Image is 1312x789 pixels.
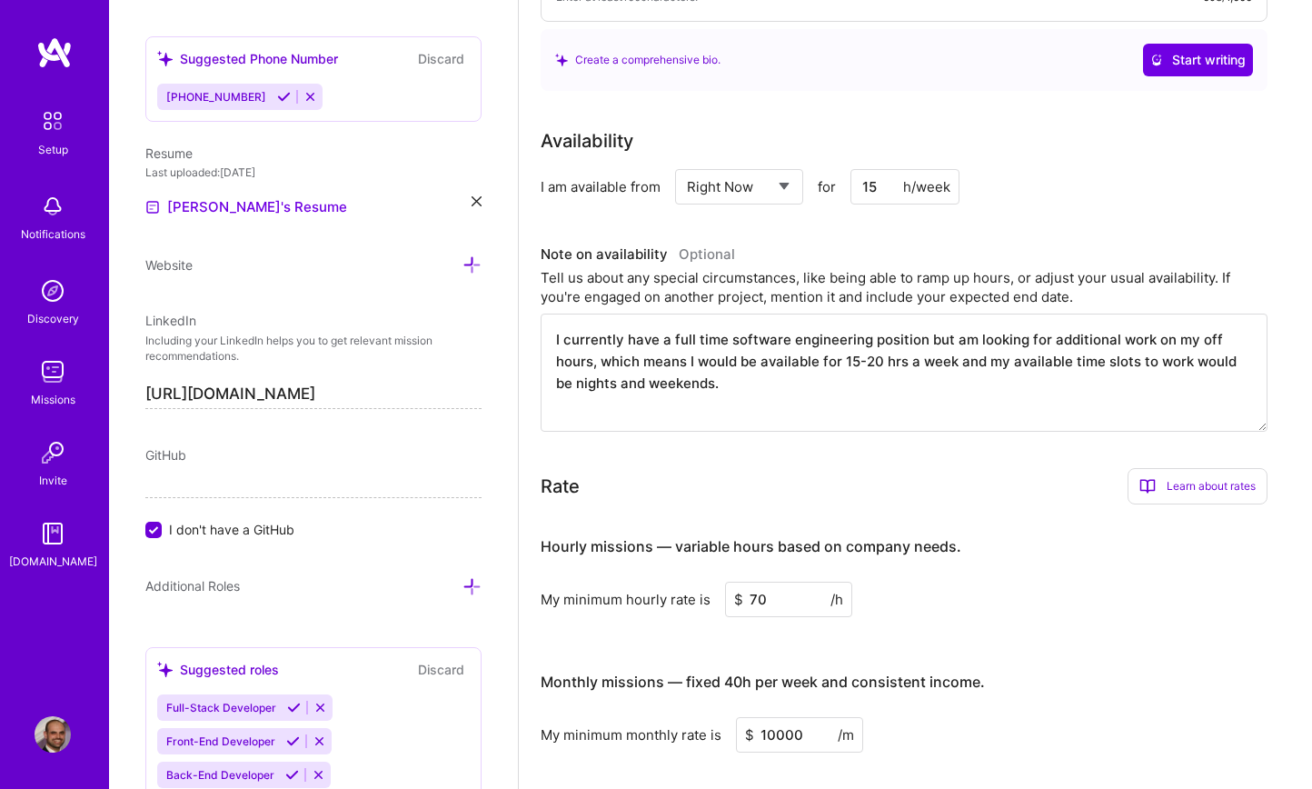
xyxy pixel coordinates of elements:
[541,538,961,555] h4: Hourly missions — variable hours based on company needs.
[286,734,300,748] i: Accept
[36,36,73,69] img: logo
[412,48,470,69] button: Discard
[34,102,72,140] img: setup
[145,578,240,594] span: Additional Roles
[145,334,482,365] p: Including your LinkedIn helps you to get relevant mission recommendations.
[35,434,71,471] img: Invite
[1150,54,1163,66] i: icon CrystalBallWhite
[838,725,854,744] span: /m
[35,273,71,309] img: discovery
[736,717,863,753] input: XXX
[541,177,661,196] div: I am available from
[555,50,721,69] div: Create a comprehensive bio.
[145,257,193,273] span: Website
[287,701,301,714] i: Accept
[21,225,85,244] div: Notifications
[1139,478,1156,494] i: icon BookOpen
[145,196,347,218] a: [PERSON_NAME]'s Resume
[313,734,326,748] i: Reject
[541,127,633,155] div: Availability
[35,188,71,225] img: bell
[734,590,743,609] span: $
[166,768,274,782] span: Back-End Developer
[145,145,193,161] span: Resume
[169,520,294,539] span: I don't have a GitHub
[157,660,279,679] div: Suggested roles
[725,582,852,617] input: XXX
[541,268,1267,306] div: Tell us about any special circumstances, like being able to ramp up hours, or adjust your usual a...
[9,552,97,571] div: [DOMAIN_NAME]
[745,725,754,744] span: $
[31,390,75,409] div: Missions
[303,90,317,104] i: Reject
[555,53,568,65] i: icon SuggestedTeams
[145,200,160,215] img: Resume
[156,661,173,677] i: icon SuggestedTeams
[850,169,959,205] input: XX
[903,177,950,196] div: h/week
[39,471,67,490] div: Invite
[541,241,735,268] div: Note on availability
[145,447,186,463] span: GitHub
[38,140,68,159] div: Setup
[145,163,482,182] div: Last uploaded: [DATE]
[472,196,482,206] i: icon Close
[541,473,580,500] div: Rate
[541,674,985,691] h4: Monthly missions — fixed 40h per week and consistent income.
[541,590,711,609] div: My minimum hourly rate is
[157,49,338,68] div: Suggested Phone Number
[156,50,173,66] i: icon SuggestedTeams
[30,716,75,753] a: User Avatar
[166,90,266,104] span: [PHONE_NUMBER]
[1143,44,1253,76] button: Start writing
[679,245,735,263] span: Optional
[35,515,71,552] img: guide book
[166,734,275,748] span: Front-End Developer
[541,725,721,744] div: My minimum monthly rate is
[35,716,71,753] img: User Avatar
[27,309,79,328] div: Discovery
[541,314,1267,432] textarea: I currently have a full time software engineering position but am looking for additional work on ...
[312,768,325,782] i: Reject
[818,177,836,196] span: for
[313,701,327,714] i: Reject
[412,659,470,680] button: Discard
[1150,51,1246,69] span: Start writing
[277,90,291,104] i: Accept
[285,768,299,782] i: Accept
[166,701,276,714] span: Full-Stack Developer
[35,354,71,390] img: teamwork
[145,313,196,328] span: LinkedIn
[1128,468,1267,504] div: Learn about rates
[830,590,843,609] span: /h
